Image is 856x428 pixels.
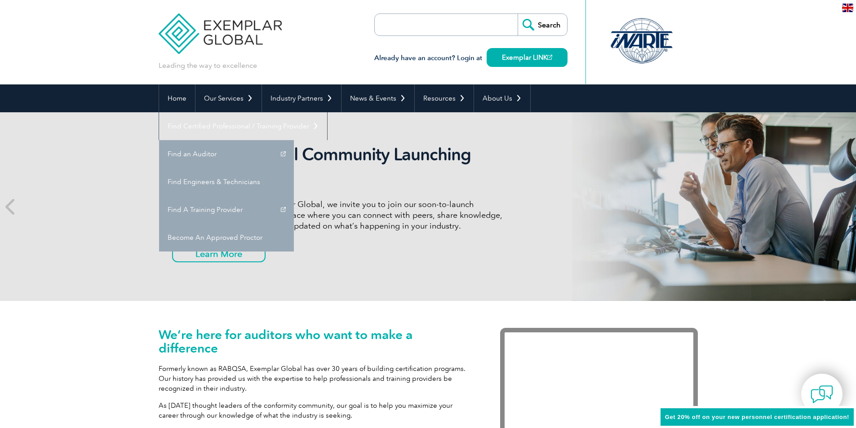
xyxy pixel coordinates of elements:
a: Learn More [172,245,266,262]
a: About Us [474,84,530,112]
a: Become An Approved Proctor [159,224,294,252]
h2: Exemplar Global Community Launching Soon [172,144,509,185]
img: open_square.png [547,55,552,60]
a: Find A Training Provider [159,196,294,224]
p: As [DATE] thought leaders of the conformity community, our goal is to help you maximize your care... [159,401,473,420]
h3: Already have an account? Login at [374,53,568,64]
span: Get 20% off on your new personnel certification application! [665,414,849,420]
a: Resources [415,84,474,112]
a: Find Certified Professional / Training Provider [159,112,327,140]
a: Industry Partners [262,84,341,112]
img: contact-chat.png [811,383,833,406]
a: News & Events [342,84,414,112]
a: Find an Auditor [159,140,294,168]
input: Search [518,14,567,35]
a: Find Engineers & Technicians [159,168,294,196]
p: Leading the way to excellence [159,61,257,71]
p: As a valued member of Exemplar Global, we invite you to join our soon-to-launch Community—a fun, ... [172,199,509,231]
h1: We’re here for auditors who want to make a difference [159,328,473,355]
a: Home [159,84,195,112]
img: en [842,4,853,12]
p: Formerly known as RABQSA, Exemplar Global has over 30 years of building certification programs. O... [159,364,473,393]
a: Exemplar LINK [487,48,568,67]
a: Our Services [195,84,262,112]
